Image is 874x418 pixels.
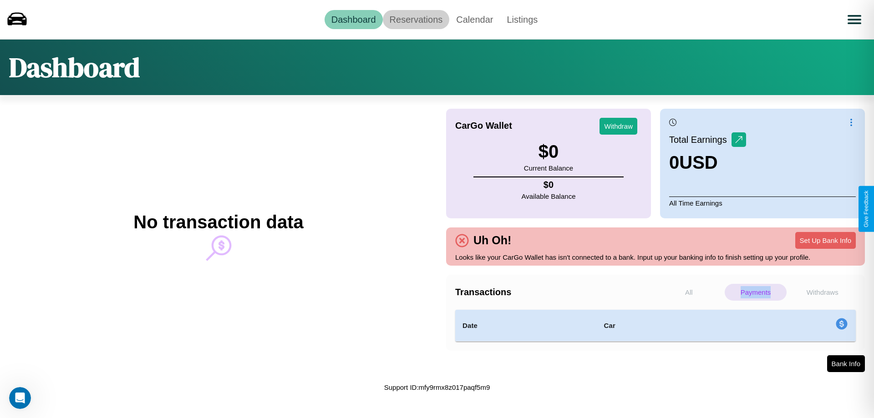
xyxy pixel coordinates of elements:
p: All Time Earnings [669,196,856,209]
iframe: Intercom live chat [9,387,31,409]
button: Open menu [842,7,867,32]
p: Available Balance [522,190,576,202]
h4: Date [462,320,589,331]
h3: $ 0 [524,141,573,162]
p: Total Earnings [669,131,732,148]
button: Set Up Bank Info [795,232,856,249]
h4: CarGo Wallet [455,121,512,131]
button: Withdraw [600,118,637,135]
button: Bank Info [827,355,865,372]
h2: No transaction data [133,212,303,232]
h3: 0 USD [669,152,746,173]
a: Calendar [449,10,500,29]
a: Dashboard [325,10,383,29]
h4: Transactions [455,287,655,297]
p: Payments [725,284,787,301]
table: simple table [455,310,856,342]
p: Current Balance [524,162,573,174]
div: Give Feedback [863,191,869,227]
p: All [658,284,720,301]
a: Listings [500,10,544,29]
p: Support ID: mfy9rmx8z017paqf5m9 [384,381,490,393]
h4: Car [604,320,714,331]
h4: $ 0 [522,180,576,190]
a: Reservations [383,10,450,29]
h4: Uh Oh! [469,234,516,247]
h1: Dashboard [9,49,140,86]
p: Withdraws [791,284,854,301]
p: Looks like your CarGo Wallet has isn't connected to a bank. Input up your banking info to finish ... [455,251,856,263]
